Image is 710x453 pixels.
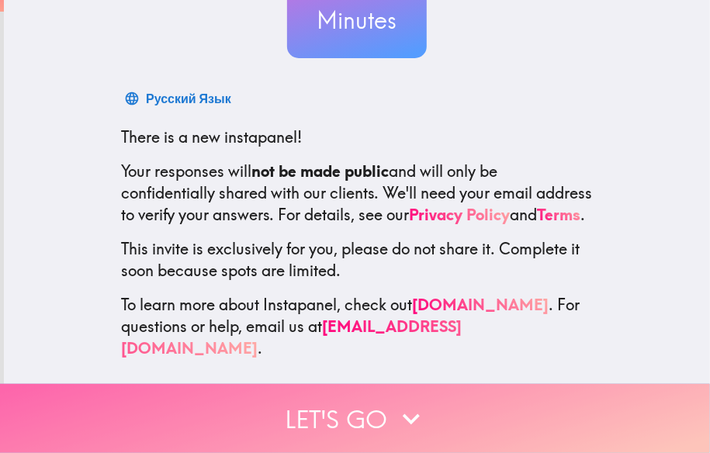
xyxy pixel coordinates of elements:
span: There is a new instapanel! [121,127,302,147]
p: Your responses will and will only be confidentially shared with our clients. We'll need your emai... [121,161,593,226]
b: not be made public [251,161,389,181]
button: Русский Язык [121,83,237,114]
p: To learn more about Instapanel, check out . For questions or help, email us at . [121,294,593,359]
a: Terms [537,205,580,224]
p: This invite is exclusively for you, please do not share it. Complete it soon because spots are li... [121,238,593,282]
h3: Minutes [287,4,427,36]
a: [EMAIL_ADDRESS][DOMAIN_NAME] [121,316,462,358]
div: Русский Язык [146,88,231,109]
a: [DOMAIN_NAME] [412,295,549,314]
a: Privacy Policy [409,205,510,224]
